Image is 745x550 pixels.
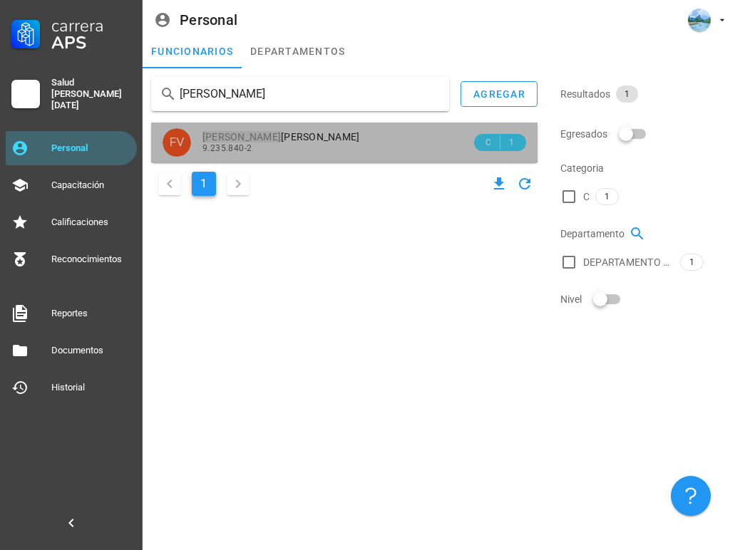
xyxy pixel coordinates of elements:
a: Capacitación [6,168,137,202]
div: Historial [51,382,131,393]
span: C [483,135,494,150]
div: avatar [163,128,191,157]
span: 9.235.840-2 [202,143,252,153]
span: 1 [506,135,518,150]
a: Documentos [6,333,137,368]
span: [PERSON_NAME] [202,131,360,142]
mark: [PERSON_NAME] [202,131,281,142]
a: Reportes [6,296,137,331]
button: Página actual, página 1 [192,172,216,196]
span: DEPARTAMENTO DE SALUD [583,255,674,269]
div: Salud [PERSON_NAME][DATE] [51,77,131,111]
span: 1 [689,254,694,270]
span: 1 [625,85,630,103]
div: Reportes [51,308,131,319]
input: Buscar funcionarios… [180,83,421,105]
button: agregar [461,81,538,107]
span: C [583,190,590,204]
div: Carrera [51,17,131,34]
div: Reconocimientos [51,254,131,265]
div: Personal [180,12,237,28]
div: Egresados [560,117,736,151]
div: Resultados [560,77,736,111]
div: Categoria [560,151,736,185]
div: APS [51,34,131,51]
a: Reconocimientos [6,242,137,276]
div: Calificaciones [51,217,131,228]
a: Personal [6,131,137,165]
div: Personal [51,142,131,154]
a: departamentos [242,34,354,68]
div: Capacitación [51,180,131,191]
div: Departamento [560,217,736,251]
a: Historial [6,370,137,405]
div: avatar [688,9,711,31]
a: Calificaciones [6,205,137,239]
div: Documentos [51,345,131,356]
div: agregar [473,88,525,100]
span: 1 [605,189,610,204]
span: FV [170,128,184,157]
div: Nivel [560,282,736,316]
a: funcionarios [143,34,242,68]
nav: Navegación de paginación [151,168,257,199]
